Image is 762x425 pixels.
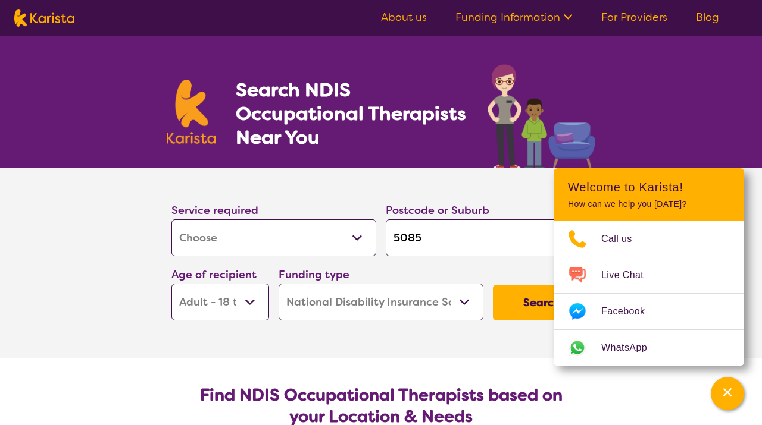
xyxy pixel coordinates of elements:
p: How can we help you [DATE]? [568,199,730,209]
a: About us [381,10,427,24]
span: Call us [601,230,647,248]
label: Funding type [279,267,349,282]
input: Type [386,219,591,256]
button: Channel Menu [711,377,744,410]
label: Postcode or Suburb [386,203,489,218]
h1: Search NDIS Occupational Therapists Near You [236,78,467,149]
span: Facebook [601,303,659,320]
a: Funding Information [455,10,573,24]
img: occupational-therapy [488,64,595,168]
ul: Choose channel [554,221,744,366]
label: Age of recipient [171,267,257,282]
span: WhatsApp [601,339,661,357]
img: Karista logo [167,80,216,144]
span: Live Chat [601,266,658,284]
button: Search [493,285,591,320]
div: Channel Menu [554,168,744,366]
a: Web link opens in a new tab. [554,330,744,366]
h2: Welcome to Karista! [568,180,730,194]
a: Blog [696,10,719,24]
label: Service required [171,203,258,218]
a: For Providers [601,10,667,24]
img: Karista logo [14,9,74,27]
